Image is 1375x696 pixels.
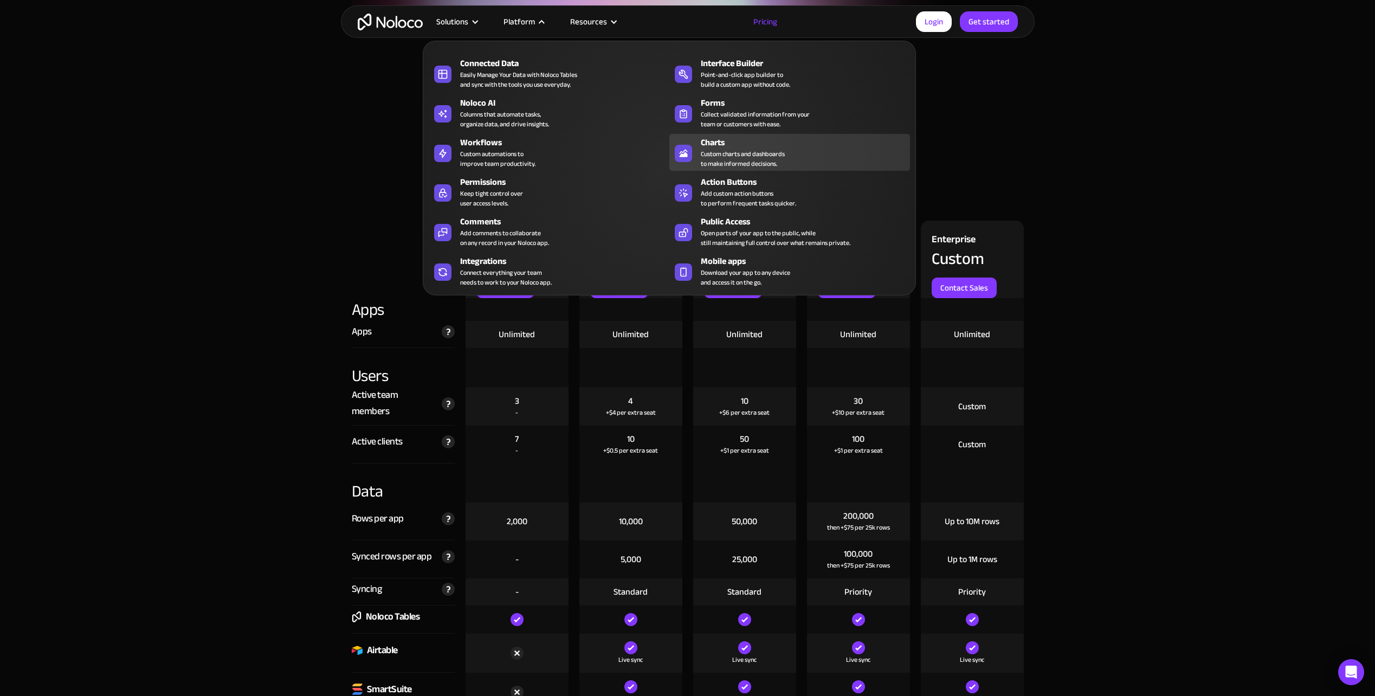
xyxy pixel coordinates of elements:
div: 7 [515,433,519,445]
div: 3 [515,395,519,407]
div: Permissions [460,176,674,189]
div: 5,000 [621,553,641,565]
h2: Compare our plans [352,151,1024,180]
div: Apps [352,298,455,321]
div: Connect everything your team needs to work to your Noloco app. [460,268,552,287]
a: WorkflowsCustom automations toimprove team productivity. [429,134,669,171]
div: Live sync [618,654,643,665]
div: 10 [627,433,635,445]
div: Custom [932,250,984,267]
div: Custom automations to improve team productivity. [460,149,535,169]
div: Action Buttons [701,176,915,189]
div: Resources [570,15,607,29]
div: Custom [958,401,986,413]
div: Live sync [846,654,870,665]
div: Platform [503,15,535,29]
a: home [358,14,423,30]
div: Add comments to collaborate on any record in your Noloco app. [460,228,549,248]
div: Point-and-click app builder to build a custom app without code. [701,70,790,89]
div: Apps [352,324,372,340]
div: 4 [628,395,633,407]
div: Charts [701,136,915,149]
div: Columns that automate tasks, organize data, and drive insights. [460,109,549,129]
nav: Platform [423,25,916,295]
div: Unlimited [612,328,649,340]
div: Custom charts and dashboards to make informed decisions. [701,149,785,169]
a: Noloco AIColumns that automate tasks,organize data, and drive insights. [429,94,669,131]
div: +$0.5 per extra seat [603,445,658,456]
div: - [515,586,519,598]
a: IntegrationsConnect everything your teamneeds to work to your Noloco app. [429,253,669,289]
div: - [515,553,519,565]
div: then +$75 per 25k rows [827,522,890,533]
a: Login [916,11,952,32]
a: FormsCollect validated information from yourteam or customers with ease. [669,94,910,131]
div: Users [352,348,455,387]
div: +$10 per extra seat [832,407,885,418]
div: 50 [740,433,749,445]
a: Action ButtonsAdd custom action buttonsto perform frequent tasks quicker. [669,173,910,210]
a: Get started [960,11,1018,32]
div: Noloco Tables [366,609,420,625]
div: Integrations [460,255,674,268]
div: 10 [741,395,748,407]
div: +$6 per extra seat [719,407,770,418]
div: Workflows [460,136,674,149]
div: Noloco AI [460,96,674,109]
div: 25,000 [732,553,757,565]
a: Mobile appsDownload your app to any deviceand access it on the go. [669,253,910,289]
div: Synced rows per app [352,549,432,565]
div: Keep tight control over user access levels. [460,189,523,208]
div: Unlimited [499,328,535,340]
a: Contact Sales [932,278,997,298]
div: Live sync [960,654,984,665]
div: Airtable [367,642,398,659]
a: ChartsCustom charts and dashboardsto make informed decisions. [669,134,910,171]
a: PermissionsKeep tight control overuser access levels. [429,173,669,210]
div: Live sync [732,654,757,665]
div: Standard [614,586,648,598]
div: Unlimited [840,328,876,340]
div: Resources [557,15,629,29]
div: - [515,407,518,418]
div: Priority [958,586,986,598]
div: Rows per app [352,511,404,527]
div: Up to 10M rows [945,515,999,527]
span: Download your app to any device and access it on the go. [701,268,790,287]
div: 100 [852,433,864,445]
div: Active team members [352,387,436,420]
a: Interface BuilderPoint-and-click app builder tobuild a custom app without code. [669,55,910,92]
div: then +$75 per 25k rows [827,560,890,571]
div: Open parts of your app to the public, while still maintaining full control over what remains priv... [701,228,850,248]
div: Standard [727,586,761,598]
div: Collect validated information from your team or customers with ease. [701,109,810,129]
div: Easily Manage Your Data with Noloco Tables and sync with the tools you use everyday. [460,70,577,89]
div: Unlimited [954,328,990,340]
div: +$1 per extra seat [720,445,769,456]
div: Priority [844,586,872,598]
div: Forms [701,96,915,109]
div: Unlimited [726,328,763,340]
div: Add custom action buttons to perform frequent tasks quicker. [701,189,796,208]
div: Data [352,463,455,502]
div: - [515,445,518,456]
div: Open Intercom Messenger [1338,659,1364,685]
div: Interface Builder [701,57,915,70]
div: +$4 per extra seat [606,407,656,418]
div: 200,000 [843,510,874,522]
div: Connected Data [460,57,674,70]
a: CommentsAdd comments to collaborateon any record in your Noloco app. [429,213,669,250]
a: Connected DataEasily Manage Your Data with Noloco Tablesand sync with the tools you use everyday. [429,55,669,92]
a: Pricing [740,15,791,29]
div: Platform [490,15,557,29]
div: Solutions [423,15,490,29]
div: Active clients [352,434,403,450]
div: +$1 per extra seat [834,445,883,456]
div: Solutions [436,15,468,29]
div: 100,000 [844,548,873,560]
div: Syncing [352,581,382,597]
div: Public Access [701,215,915,228]
div: Comments [460,215,674,228]
div: 2,000 [507,515,527,527]
div: Up to 1M rows [947,553,997,565]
